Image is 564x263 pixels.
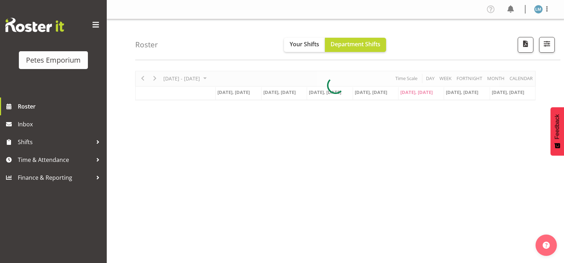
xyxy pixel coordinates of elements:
h4: Roster [135,41,158,49]
span: Finance & Reporting [18,172,93,183]
span: Department Shifts [331,40,380,48]
span: Time & Attendance [18,154,93,165]
div: Petes Emporium [26,55,81,65]
img: lianne-morete5410.jpg [534,5,543,14]
button: Filter Shifts [539,37,555,53]
button: Download a PDF of the roster according to the set date range. [518,37,533,53]
button: Feedback - Show survey [550,107,564,156]
img: Rosterit website logo [5,18,64,32]
span: Your Shifts [290,40,319,48]
span: Feedback [554,114,560,139]
button: Your Shifts [284,38,325,52]
span: Shifts [18,137,93,147]
button: Department Shifts [325,38,386,52]
img: help-xxl-2.png [543,242,550,249]
span: Roster [18,101,103,112]
span: Inbox [18,119,103,130]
